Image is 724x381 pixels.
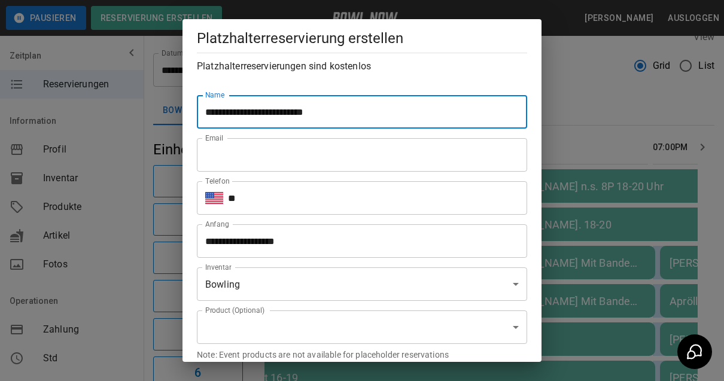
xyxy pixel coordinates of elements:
[197,310,527,344] div: ​
[205,219,229,229] label: Anfang
[205,176,230,186] label: Telefon
[205,189,223,207] button: Select country
[197,224,519,258] input: Choose date, selected date is Oct 10, 2025
[197,58,527,75] h6: Platzhalterreservierungen sind kostenlos
[197,349,527,361] p: Note: Event products are not available for placeholder reservations
[197,29,527,48] h5: Platzhalterreservierung erstellen
[197,267,527,301] div: Bowling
